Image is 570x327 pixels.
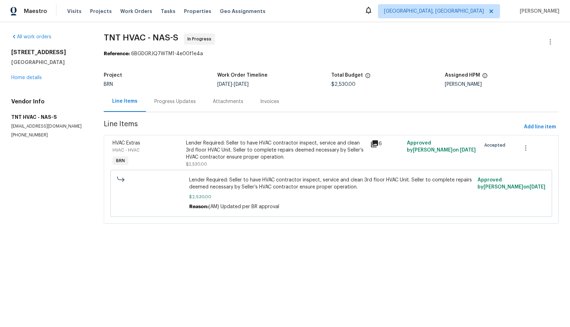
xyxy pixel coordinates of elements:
span: BRN [104,82,113,87]
span: Geo Assignments [220,8,265,15]
p: [EMAIL_ADDRESS][DOMAIN_NAME] [11,123,87,129]
span: Lender Required: Seller to have HVAC contractor inspect, service and clean 3rd floor HVAC Unit. S... [189,177,473,191]
div: Invoices [260,98,279,105]
span: (AM) Updated per BR approval [209,204,279,209]
div: 6BGDGRJQ7WTM1-4e00f1e4a [104,50,559,57]
h5: Work Order Timeline [217,73,268,78]
a: All work orders [11,34,51,39]
div: Lender Required: Seller to have HVAC contractor inspect, service and clean 3rd floor HVAC Unit. S... [186,140,366,161]
span: [DATE] [530,185,545,190]
span: Properties [184,8,211,15]
a: Home details [11,75,42,80]
span: [GEOGRAPHIC_DATA], [GEOGRAPHIC_DATA] [384,8,484,15]
span: HVAC Extras [113,141,140,146]
span: Line Items [104,121,521,134]
span: - [217,82,249,87]
div: Progress Updates [154,98,196,105]
span: $2,530.00 [189,193,473,200]
span: The total cost of line items that have been proposed by Opendoor. This sum includes line items th... [365,73,371,82]
span: $2,530.00 [331,82,356,87]
span: [PERSON_NAME] [517,8,559,15]
h5: Project [104,73,122,78]
span: Work Orders [120,8,152,15]
span: BRN [113,157,128,164]
b: Reference: [104,51,130,56]
div: Line Items [112,98,137,105]
div: Attachments [213,98,243,105]
span: Visits [67,8,82,15]
h2: [STREET_ADDRESS] [11,49,87,56]
span: Accepted [484,142,508,149]
div: [PERSON_NAME] [445,82,559,87]
button: Add line item [521,121,559,134]
span: Approved by [PERSON_NAME] on [478,178,545,190]
span: [DATE] [234,82,249,87]
span: [DATE] [460,148,476,153]
span: Reason: [189,204,209,209]
span: HVAC - HVAC [113,148,140,152]
span: Approved by [PERSON_NAME] on [407,141,476,153]
p: [PHONE_NUMBER] [11,132,87,138]
span: Tasks [161,9,175,14]
span: Maestro [24,8,47,15]
h4: Vendor Info [11,98,87,105]
span: Projects [90,8,112,15]
span: In Progress [187,36,214,43]
h5: TNT HVAC - NAS-S [11,114,87,121]
h5: Assigned HPM [445,73,480,78]
span: Add line item [524,123,556,132]
span: TNT HVAC - NAS-S [104,33,178,42]
h5: [GEOGRAPHIC_DATA] [11,59,87,66]
span: $2,530.00 [186,162,207,166]
h5: Total Budget [331,73,363,78]
div: 6 [370,140,403,148]
span: The hpm assigned to this work order. [482,73,488,82]
span: [DATE] [217,82,232,87]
